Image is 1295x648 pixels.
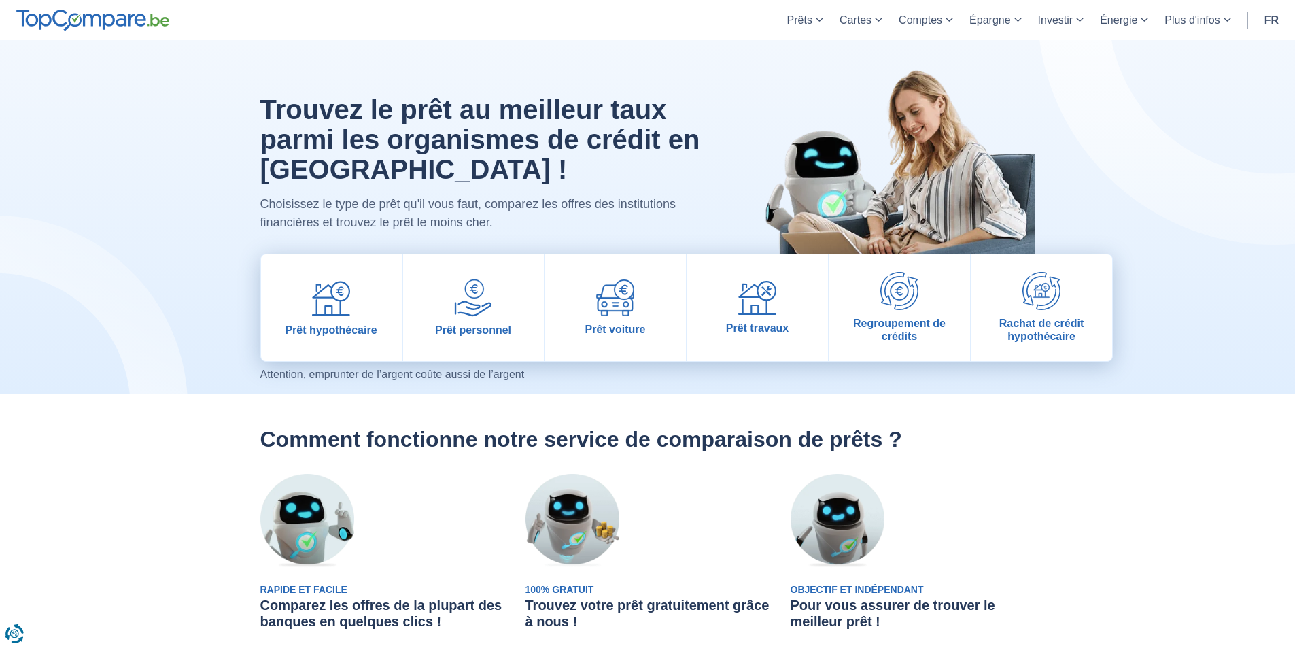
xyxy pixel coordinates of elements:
[16,10,169,31] img: TopCompare
[736,40,1035,302] img: image-hero
[260,584,347,595] span: Rapide et Facile
[1022,272,1060,310] img: Rachat de crédit hypothécaire
[260,597,505,630] h3: Comparez les offres de la plupart des banques en quelques clics !
[312,279,350,317] img: Prêt hypothécaire
[596,279,634,316] img: Prêt voiture
[260,426,1035,452] h2: Comment fonctionne notre service de comparaison de prêts ?
[525,584,594,595] span: 100% Gratuit
[285,324,377,337] span: Prêt hypothécaire
[260,195,704,232] p: Choisissez le type de prêt qu'il vous faut, comparez les offres des institutions financières et t...
[261,254,402,361] a: Prêt hypothécaire
[525,474,619,568] img: 100% Gratuit
[880,272,918,310] img: Regroupement de crédits
[585,323,646,336] span: Prêt voiture
[835,317,965,343] span: Regroupement de crédits
[971,254,1112,361] a: Rachat de crédit hypothécaire
[791,474,884,568] img: Objectif et Indépendant
[829,254,970,361] a: Regroupement de crédits
[435,324,511,337] span: Prêt personnel
[726,322,789,335] span: Prêt travaux
[260,95,704,184] h1: Trouvez le prêt au meilleur taux parmi les organismes de crédit en [GEOGRAPHIC_DATA] !
[738,281,776,316] img: Prêt travaux
[525,597,770,630] h3: Trouvez votre prêt gratuitement grâce à nous !
[791,584,924,595] span: Objectif et Indépendant
[977,317,1107,343] span: Rachat de crédit hypothécaire
[545,254,686,361] a: Prêt voiture
[791,597,1035,630] h3: Pour vous assurer de trouver le meilleur prêt !
[687,254,828,361] a: Prêt travaux
[454,279,492,317] img: Prêt personnel
[260,474,354,568] img: Rapide et Facile
[403,254,544,361] a: Prêt personnel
